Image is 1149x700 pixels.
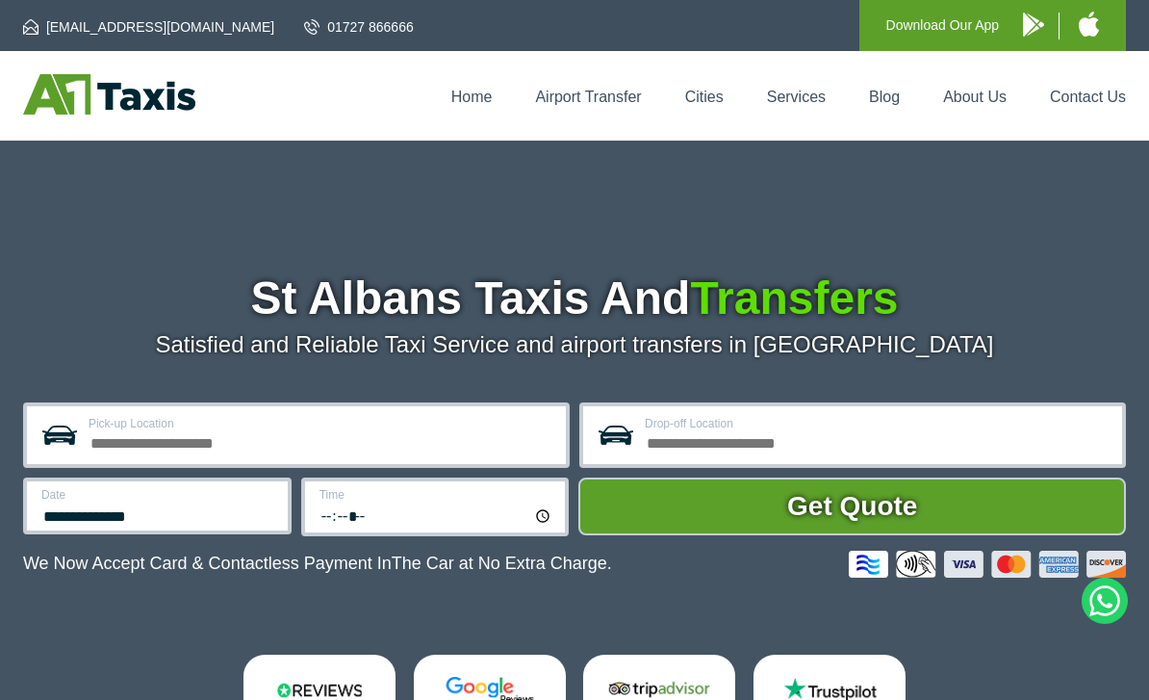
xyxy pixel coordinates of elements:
a: [EMAIL_ADDRESS][DOMAIN_NAME] [23,17,274,37]
a: Airport Transfer [535,89,641,105]
p: Satisfied and Reliable Taxi Service and airport transfers in [GEOGRAPHIC_DATA] [23,331,1126,358]
a: Contact Us [1050,89,1126,105]
img: A1 Taxis Android App [1023,13,1044,37]
span: The Car at No Extra Charge. [392,554,612,573]
img: A1 Taxis St Albans LTD [23,74,195,115]
span: Transfers [690,272,898,324]
a: About Us [943,89,1007,105]
a: Blog [869,89,900,105]
label: Date [41,489,276,501]
button: Get Quote [578,478,1126,535]
a: Home [451,89,493,105]
a: Cities [685,89,724,105]
h1: St Albans Taxis And [23,275,1126,322]
label: Time [319,489,554,501]
p: We Now Accept Card & Contactless Payment In [23,554,612,574]
a: 01727 866666 [304,17,414,37]
img: Credit And Debit Cards [849,551,1126,578]
img: A1 Taxis iPhone App [1079,12,1099,37]
p: Download Our App [886,13,1000,38]
label: Drop-off Location [645,418,1111,429]
label: Pick-up Location [89,418,554,429]
a: Services [767,89,826,105]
